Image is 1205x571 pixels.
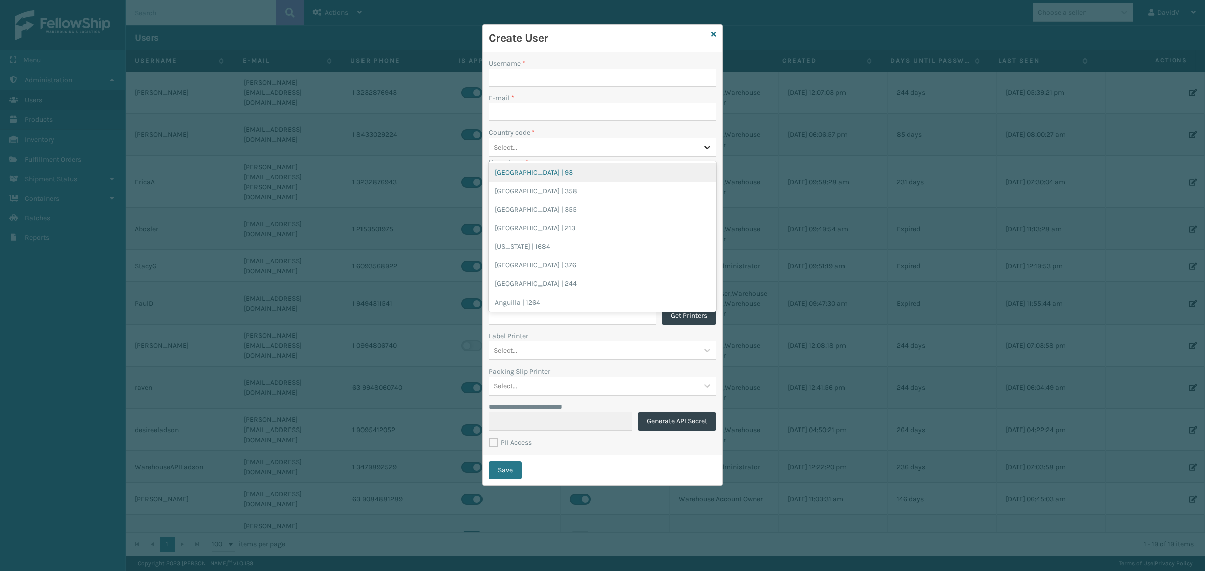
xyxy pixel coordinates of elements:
label: E-mail [489,93,514,103]
div: [GEOGRAPHIC_DATA] | 213 [489,219,716,237]
div: [GEOGRAPHIC_DATA] | 93 [489,163,716,182]
label: Packing Slip Printer [489,366,550,377]
label: PII Access [489,438,532,447]
label: Country code [489,127,535,138]
button: Save [489,461,522,479]
div: Select... [494,381,517,391]
button: Generate API Secret [638,412,716,431]
div: [GEOGRAPHIC_DATA] | 358 [489,182,716,200]
div: [US_STATE] | 1684 [489,237,716,256]
div: Select... [494,142,517,153]
label: Username [489,58,525,69]
h3: Create User [489,31,707,46]
label: Label Printer [489,331,528,341]
div: [GEOGRAPHIC_DATA] | 244 [489,274,716,293]
div: Anguilla | 1264 [489,293,716,312]
label: User phone [489,157,528,168]
button: Get Printers [662,307,716,325]
div: [GEOGRAPHIC_DATA] | 376 [489,256,716,274]
div: Select... [494,345,517,356]
div: [GEOGRAPHIC_DATA] | 355 [489,200,716,219]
